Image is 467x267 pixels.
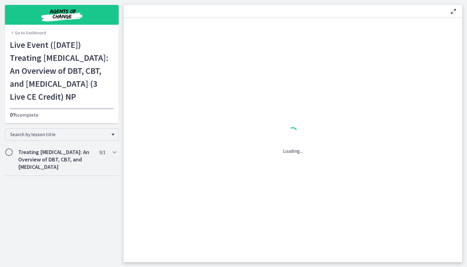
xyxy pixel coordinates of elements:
[10,38,114,103] h1: Live Event ([DATE]) Treating [MEDICAL_DATA]: An Overview of DBT, CBT, and [MEDICAL_DATA] (3 Live ...
[18,148,94,171] h2: Treating [MEDICAL_DATA]: An Overview of DBT, CBT, and [MEDICAL_DATA]
[283,147,303,155] p: Loading...
[10,30,46,36] a: Go to Dashboard
[25,7,99,22] img: Agents of Change Social Work Test Prep
[10,131,108,137] span: Search by lesson title
[283,126,303,140] div: 1
[10,111,18,118] span: 0%
[5,128,119,141] div: Search by lesson title
[10,111,114,119] p: complete
[99,148,105,156] span: 0 / 1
